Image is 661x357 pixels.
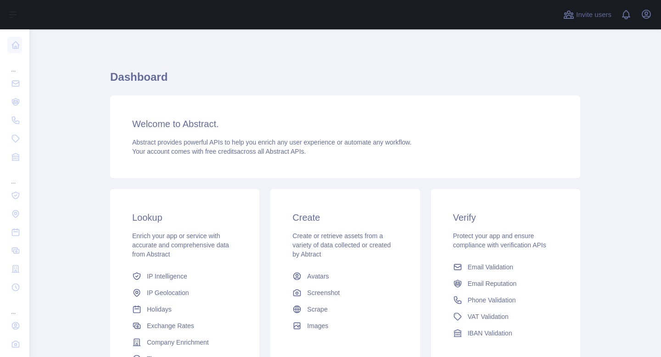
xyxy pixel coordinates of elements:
[468,312,509,321] span: VAT Validation
[129,284,241,301] a: IP Geolocation
[110,70,580,92] h1: Dashboard
[7,297,22,316] div: ...
[307,305,327,314] span: Scrape
[453,232,546,249] span: Protect your app and ensure compliance with verification APIs
[292,232,391,258] span: Create or retrieve assets from a variety of data collected or created by Abtract
[561,7,613,22] button: Invite users
[132,232,229,258] span: Enrich your app or service with accurate and comprehensive data from Abstract
[307,272,329,281] span: Avatars
[132,139,412,146] span: Abstract provides powerful APIs to help you enrich any user experience or automate any workflow.
[132,148,306,155] span: Your account comes with across all Abstract APIs.
[449,275,562,292] a: Email Reputation
[307,288,340,297] span: Screenshot
[468,329,512,338] span: IBAN Validation
[147,338,209,347] span: Company Enrichment
[289,284,401,301] a: Screenshot
[449,308,562,325] a: VAT Validation
[468,279,517,288] span: Email Reputation
[147,272,187,281] span: IP Intelligence
[132,117,558,130] h3: Welcome to Abstract.
[468,296,516,305] span: Phone Validation
[129,301,241,318] a: Holidays
[453,211,558,224] h3: Verify
[449,325,562,341] a: IBAN Validation
[289,268,401,284] a: Avatars
[468,262,513,272] span: Email Validation
[147,321,194,330] span: Exchange Rates
[205,148,237,155] span: free credits
[449,259,562,275] a: Email Validation
[449,292,562,308] a: Phone Validation
[289,301,401,318] a: Scrape
[289,318,401,334] a: Images
[129,334,241,351] a: Company Enrichment
[7,55,22,73] div: ...
[307,321,328,330] span: Images
[129,268,241,284] a: IP Intelligence
[132,211,237,224] h3: Lookup
[7,167,22,185] div: ...
[292,211,398,224] h3: Create
[147,288,189,297] span: IP Geolocation
[147,305,172,314] span: Holidays
[129,318,241,334] a: Exchange Rates
[576,10,611,20] span: Invite users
